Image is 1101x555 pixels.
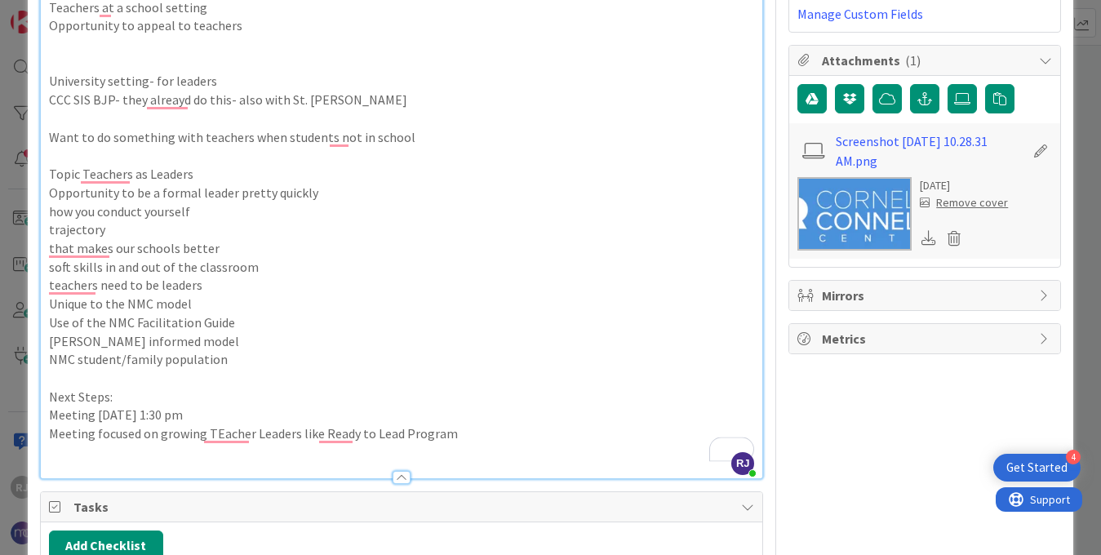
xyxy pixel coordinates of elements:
p: Want to do something with teachers when students not in school [49,128,755,147]
div: 4 [1066,450,1081,464]
p: Topic Teachers as Leaders [49,165,755,184]
p: teachers need to be leaders [49,276,755,295]
p: Opportunity to appeal to teachers [49,16,755,35]
div: [DATE] [920,177,1008,194]
div: Open Get Started checklist, remaining modules: 4 [993,454,1081,482]
p: Meeting focused on growing TEacher Leaders like Ready to Lead Program [49,424,755,443]
span: Support [34,2,74,22]
span: RJ [731,452,754,475]
p: Meeting [DATE] 1:30 pm [49,406,755,424]
span: ( 1 ) [905,52,921,69]
p: Opportunity to be a formal leader pretty quickly [49,184,755,202]
span: Metrics [822,329,1031,349]
div: Get Started [1006,460,1068,476]
p: [PERSON_NAME] informed model [49,332,755,351]
p: how you conduct yourself [49,202,755,221]
a: Manage Custom Fields [797,6,923,22]
div: Download [920,228,938,249]
div: Remove cover [920,194,1008,211]
p: CCC SIS BJP- they alreayd do this- also with St. [PERSON_NAME] [49,91,755,109]
span: Tasks [73,497,734,517]
p: that makes our schools better [49,239,755,258]
p: NMC student/family population [49,350,755,369]
p: soft skills in and out of the classroom [49,258,755,277]
span: Mirrors [822,286,1031,305]
p: Next Steps: [49,388,755,406]
p: trajectory [49,220,755,239]
span: Attachments [822,51,1031,70]
a: Screenshot [DATE] 10.28.31 AM.png [836,131,1025,171]
p: Use of the NMC Facilitation Guide [49,313,755,332]
p: Unique to the NMC model [49,295,755,313]
p: University setting- for leaders [49,72,755,91]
